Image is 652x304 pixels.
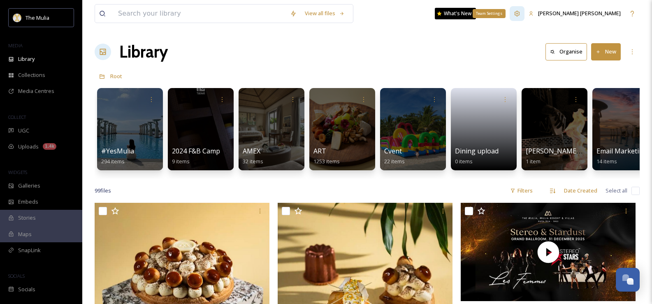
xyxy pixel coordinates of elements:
span: SOCIALS [8,273,25,279]
div: Team Settings [473,9,506,18]
a: Cvent22 items [384,147,405,165]
span: 2024 F&B Campaign [172,146,234,155]
span: Media Centres [18,87,54,95]
a: ART1253 items [313,147,340,165]
span: 1 item [526,158,541,165]
span: 1253 items [313,158,340,165]
span: Collections [18,71,45,79]
a: AMEX32 items [243,147,263,165]
span: COLLECT [8,114,26,120]
span: MEDIA [8,42,23,49]
span: #YesMulia [101,146,134,155]
span: Dining upload [455,146,499,155]
a: 2024 F&B Campaign9 items [172,147,234,165]
a: #YesMulia294 items [101,147,134,165]
img: mulia_logo.png [13,14,21,22]
span: 32 items [243,158,263,165]
span: 99 file s [95,187,111,195]
div: 1.4k [43,143,56,150]
a: View all files [301,5,349,21]
div: Date Created [560,183,601,199]
span: [PERSON_NAME]'s FILE [526,146,598,155]
span: 14 items [596,158,617,165]
span: The Mulia [26,14,49,21]
span: SnapLink [18,246,41,254]
span: AMEX [243,146,260,155]
span: [PERSON_NAME] [PERSON_NAME] [538,9,621,17]
img: thumbnail [461,203,636,301]
a: Team Settings [510,6,524,21]
span: 9 items [172,158,190,165]
span: Maps [18,230,32,238]
span: WIDGETS [8,169,27,175]
a: What's New [435,8,476,19]
span: Root [110,72,122,80]
a: Dining upload0 items [455,147,499,165]
span: Embeds [18,198,38,206]
span: Library [18,55,35,63]
span: Cvent [384,146,402,155]
a: Root [110,71,122,81]
button: New [591,43,621,60]
div: Filters [506,183,537,199]
span: UGC [18,127,29,135]
a: Organise [545,43,591,60]
input: Search your library [114,5,286,23]
span: 22 items [384,158,405,165]
span: Socials [18,285,35,293]
a: Library [119,39,168,64]
span: Galleries [18,182,40,190]
a: [PERSON_NAME] [PERSON_NAME] [524,5,625,21]
span: Select all [606,187,627,195]
a: [PERSON_NAME]'s FILE1 item [526,147,598,165]
button: Open Chat [616,268,640,292]
span: 294 items [101,158,125,165]
span: 0 items [455,158,473,165]
span: ART [313,146,326,155]
span: Uploads [18,143,39,151]
button: Organise [545,43,587,60]
span: Stories [18,214,36,222]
